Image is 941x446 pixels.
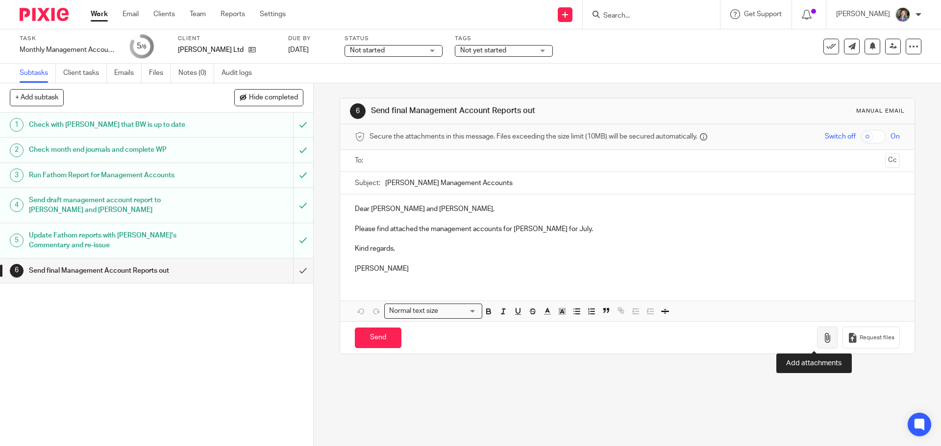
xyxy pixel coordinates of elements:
button: Hide completed [234,89,303,106]
div: 6 [10,264,24,278]
p: Kind regards, [355,244,899,254]
p: Dear [PERSON_NAME] and [PERSON_NAME], [355,204,899,214]
span: On [891,132,900,141]
label: Client [178,35,276,43]
div: Monthly Management Accounts - Bolin Webb [20,45,118,55]
div: 2 [10,143,24,157]
a: Email [123,9,139,19]
div: Manual email [856,107,905,115]
div: 4 [10,198,24,212]
span: Switch off [825,132,856,141]
h1: Check month end journals and complete WP [29,142,198,157]
a: Emails [114,64,142,83]
span: Hide completed [249,94,298,102]
label: To: [355,156,366,165]
span: [DATE] [288,47,309,53]
a: Notes (0) [178,64,214,83]
a: Clients [153,9,175,19]
span: Get Support [744,11,782,18]
h1: Send final Management Account Reports out [29,263,198,278]
label: Status [345,35,443,43]
p: Please find attached the management accounts for [PERSON_NAME] for July. [355,224,899,234]
span: Not yet started [460,47,506,54]
label: Subject: [355,178,380,188]
p: [PERSON_NAME] Ltd [178,45,244,55]
h1: Update Fathom reports with [PERSON_NAME]'s Commentary and re-issue [29,228,198,253]
span: Request files [860,334,894,342]
input: Search for option [441,306,476,316]
label: Task [20,35,118,43]
span: Not started [350,47,385,54]
button: Cc [885,153,900,168]
a: Files [149,64,171,83]
input: Send [355,328,401,349]
a: Team [190,9,206,19]
a: Client tasks [63,64,107,83]
a: Reports [221,9,245,19]
div: 5 [137,41,147,52]
div: 3 [10,168,24,182]
a: Subtasks [20,64,56,83]
a: Work [91,9,108,19]
input: Search [602,12,691,21]
div: Search for option [384,304,482,319]
img: 1530183611242%20(1).jpg [895,7,911,23]
label: Tags [455,35,553,43]
h1: Run Fathom Report for Management Accounts [29,168,198,183]
small: /6 [141,44,147,49]
span: Secure the attachments in this message. Files exceeding the size limit (10MB) will be secured aut... [370,132,697,141]
a: Audit logs [222,64,259,83]
div: Monthly Management Accounts - [PERSON_NAME] [20,45,118,55]
div: 6 [350,103,366,119]
p: [PERSON_NAME] [836,9,890,19]
h1: Send draft management account report to [PERSON_NAME] and [PERSON_NAME] [29,193,198,218]
h1: Send final Management Account Reports out [371,106,648,116]
div: 5 [10,234,24,247]
button: Request files [842,327,899,349]
div: 1 [10,118,24,132]
label: Due by [288,35,332,43]
p: [PERSON_NAME] [355,264,899,274]
h1: Check with [PERSON_NAME] that BW is up to date [29,117,198,132]
button: + Add subtask [10,89,64,106]
span: Normal text size [387,306,440,316]
img: Pixie [20,8,69,21]
a: Settings [260,9,286,19]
